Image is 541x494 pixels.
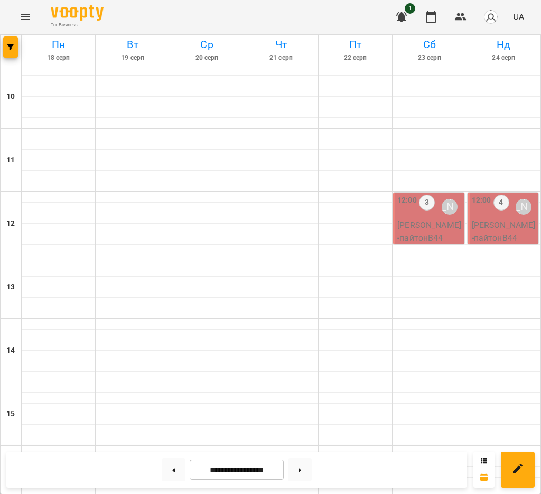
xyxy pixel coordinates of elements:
div: Володимир Ярошинський [442,199,458,215]
h6: 22 серп [320,53,390,63]
h6: Вт [97,36,167,53]
h6: 12 [6,218,15,230]
h6: Нд [469,36,539,53]
h6: 18 серп [23,53,94,63]
h6: Пт [320,36,390,53]
div: Володимир Ярошинський [516,199,531,215]
h6: 13 [6,281,15,293]
span: For Business [51,22,104,29]
button: UA [509,7,528,26]
h6: Ср [172,36,242,53]
label: 3 [419,195,435,211]
h6: 19 серп [97,53,167,63]
span: 1 [405,3,415,14]
p: [PERSON_NAME] - пайтонВ44 [397,219,461,244]
h6: 24 серп [469,53,539,63]
button: Menu [13,4,38,30]
h6: Чт [246,36,316,53]
h6: 23 серп [394,53,464,63]
span: UA [513,11,524,22]
h6: 10 [6,91,15,103]
h6: 20 серп [172,53,242,63]
h6: 14 [6,345,15,356]
h6: 11 [6,154,15,166]
label: 12:00 [397,195,417,206]
h6: Сб [394,36,464,53]
h6: 21 серп [246,53,316,63]
label: 12:00 [472,195,491,206]
h6: Пн [23,36,94,53]
img: Voopty Logo [51,5,104,21]
p: [PERSON_NAME] - пайтонВ44 [472,219,536,244]
img: avatar_s.png [483,10,498,24]
label: 4 [493,195,509,211]
h6: 15 [6,408,15,420]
